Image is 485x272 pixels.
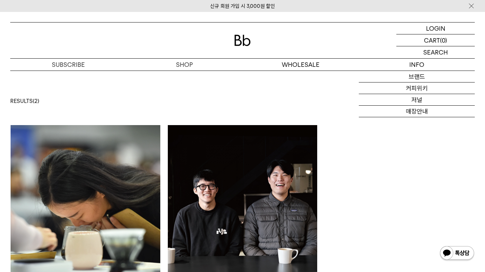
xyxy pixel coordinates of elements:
[359,117,475,129] a: 채용
[359,71,475,82] a: 브랜드
[359,106,475,117] a: 매장안내
[33,98,39,104] span: (2)
[359,59,475,71] p: INFO
[242,59,359,71] p: WHOLESALE
[424,34,440,46] p: CART
[127,59,243,71] a: SHOP
[439,245,475,262] img: 카카오톡 채널 1:1 채팅 버튼
[359,94,475,106] a: 저널
[359,82,475,94] a: 커피위키
[396,22,475,34] a: LOGIN
[396,34,475,46] a: CART (0)
[10,98,475,104] p: RESULTS
[210,3,275,9] a: 신규 회원 가입 시 3,000원 할인
[10,59,127,71] a: SUBSCRIBE
[423,46,448,58] p: SEARCH
[234,35,251,46] img: 로고
[426,22,445,34] p: LOGIN
[440,34,447,46] p: (0)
